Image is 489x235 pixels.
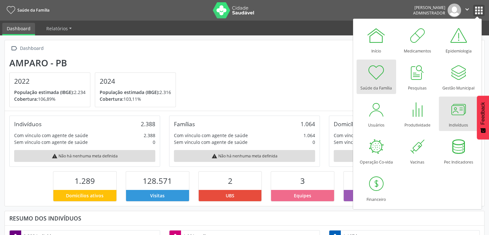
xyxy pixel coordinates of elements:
[150,192,165,199] span: Visitas
[14,132,88,139] div: Com vínculo com agente de saúde
[174,132,248,139] div: Com vínculo com agente de saúde
[448,4,461,17] img: img
[5,5,50,15] a: Saúde da Família
[9,215,480,222] div: Resumo dos indivíduos
[473,5,484,16] button: apps
[398,97,437,131] a: Produtividade
[300,175,305,186] span: 3
[439,97,478,131] a: Indivíduos
[14,96,86,102] p: 106,89%
[303,132,315,139] div: 1.064
[312,139,315,146] div: 0
[14,89,74,95] span: População estimada (IBGE):
[212,153,217,159] i: warning
[14,96,38,102] span: Cobertura:
[439,134,478,168] a: Pec Indicadores
[357,171,396,205] a: Financeiro
[19,44,45,53] div: Dashboard
[398,23,437,57] a: Medicamentos
[14,89,86,96] p: 2.234
[398,134,437,168] a: Vacinas
[357,23,396,57] a: Início
[14,120,41,127] div: Indivíduos
[174,139,248,146] div: Sem vínculo com agente de saúde
[143,175,172,186] span: 128.571
[9,44,45,53] a:  Dashboard
[14,77,86,85] h4: 2022
[9,44,19,53] i: 
[9,58,180,68] div: Amparo - PB
[439,23,478,57] a: Epidemiologia
[439,60,478,94] a: Gestão Municipal
[100,96,123,102] span: Cobertura:
[100,77,171,85] h4: 2024
[174,120,195,127] div: Famílias
[46,25,68,32] span: Relatórios
[52,153,58,159] i: warning
[100,89,159,95] span: População estimada (IBGE):
[100,96,171,102] p: 103,11%
[228,175,232,186] span: 2
[14,139,88,146] div: Sem vínculo com agente de saúde
[66,192,104,199] span: Domicílios ativos
[334,132,408,139] div: Com vínculo com agente de saúde
[334,139,407,146] div: Sem vínculo com agente de saúde
[174,150,315,162] div: Não há nenhuma meta definida
[17,7,50,13] span: Saúde da Família
[42,23,76,34] a: Relatórios
[480,102,486,125] span: Feedback
[153,139,155,146] div: 0
[413,10,445,16] span: Administrador
[294,192,311,199] span: Equipes
[226,192,234,199] span: UBS
[398,60,437,94] a: Pesquisas
[357,134,396,168] a: Operação Co-vida
[334,150,475,162] div: Não há nenhuma meta definida
[413,5,445,10] div: [PERSON_NAME]
[144,132,155,139] div: 2.388
[2,23,35,35] a: Dashboard
[301,120,315,127] div: 1.064
[461,4,473,17] button: 
[14,150,155,162] div: Não há nenhuma meta definida
[357,60,396,94] a: Saúde da Família
[75,175,95,186] span: 1.289
[334,120,360,127] div: Domicílios
[464,6,471,13] i: 
[100,89,171,96] p: 2.316
[141,120,155,127] div: 2.388
[477,96,489,139] button: Feedback - Mostrar pesquisa
[357,97,396,131] a: Usuários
